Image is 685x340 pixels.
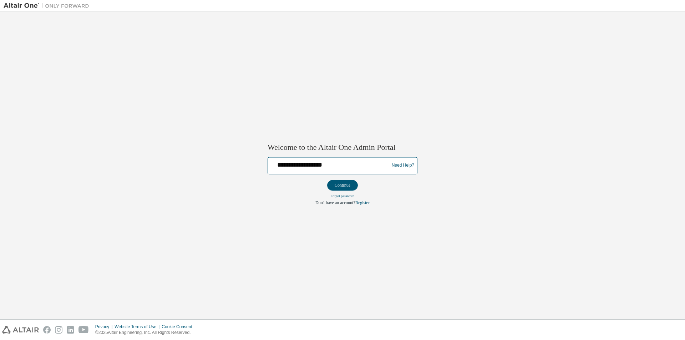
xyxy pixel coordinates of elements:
img: instagram.svg [55,326,62,334]
img: Altair One [4,2,93,9]
span: Don't have an account? [315,200,355,205]
a: Forgot password [331,194,355,198]
img: facebook.svg [43,326,51,334]
img: altair_logo.svg [2,326,39,334]
p: © 2025 Altair Engineering, Inc. All Rights Reserved. [95,330,197,336]
a: Register [355,200,370,205]
div: Cookie Consent [162,324,196,330]
div: Website Terms of Use [115,324,162,330]
img: youtube.svg [78,326,89,334]
div: Privacy [95,324,115,330]
button: Continue [327,180,358,191]
img: linkedin.svg [67,326,74,334]
h2: Welcome to the Altair One Admin Portal [268,143,417,153]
